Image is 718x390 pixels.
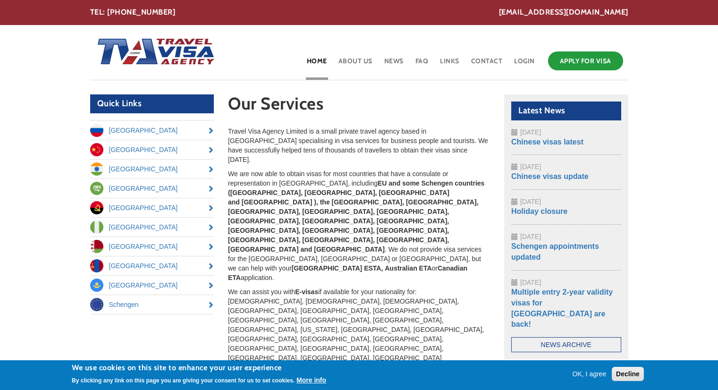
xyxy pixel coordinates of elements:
a: [GEOGRAPHIC_DATA] [90,237,214,256]
img: Home [90,29,216,76]
span: [DATE] [520,128,541,136]
a: Contact [470,49,504,80]
a: Apply for Visa [548,51,623,70]
a: Home [306,49,328,80]
p: By clicking any link on this page you are giving your consent for us to set cookies. [72,377,295,384]
a: Login [513,49,536,80]
a: [GEOGRAPHIC_DATA] [90,198,214,217]
a: News [383,49,405,80]
a: About Us [338,49,373,80]
a: Holiday closure [511,207,567,215]
a: [GEOGRAPHIC_DATA] [90,256,214,275]
span: [DATE] [520,279,541,286]
a: [EMAIL_ADDRESS][DOMAIN_NAME] [499,7,628,18]
strong: E-visas [295,288,318,296]
a: [GEOGRAPHIC_DATA] [90,179,214,198]
a: Chinese visas update [511,172,589,180]
a: Schengen [90,295,214,314]
span: [DATE] [520,163,541,170]
p: Travel Visa Agency Limited is a small private travel agency based in [GEOGRAPHIC_DATA] specialisi... [228,127,490,164]
h2: We use cookies on this site to enhance your user experience [72,363,326,373]
a: Chinese visas latest [511,138,583,146]
button: OK, I agree [569,369,610,379]
h2: Latest News [511,102,621,120]
p: We are now able to obtain visas for most countries that have a consulate or representation in [GE... [228,169,490,282]
a: Schengen appointments updated [511,242,599,261]
a: [GEOGRAPHIC_DATA] [90,276,214,295]
a: [GEOGRAPHIC_DATA] [90,160,214,178]
button: More info [296,375,326,385]
a: [GEOGRAPHIC_DATA] [90,140,214,159]
span: [DATE] [520,233,541,240]
strong: Australian ETA [385,264,431,272]
a: News Archive [511,337,621,352]
span: [DATE] [520,198,541,205]
a: [GEOGRAPHIC_DATA] [90,218,214,237]
div: TEL: [PHONE_NUMBER] [90,7,628,18]
a: Links [439,49,460,80]
button: Decline [612,367,644,381]
strong: [GEOGRAPHIC_DATA] [292,264,363,272]
a: [GEOGRAPHIC_DATA] [90,121,214,140]
a: Multiple entry 2-year validity visas for [GEOGRAPHIC_DATA] are back! [511,288,613,329]
h1: Our Services [228,94,490,118]
a: FAQ [414,49,430,80]
strong: ESTA, [364,264,383,272]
